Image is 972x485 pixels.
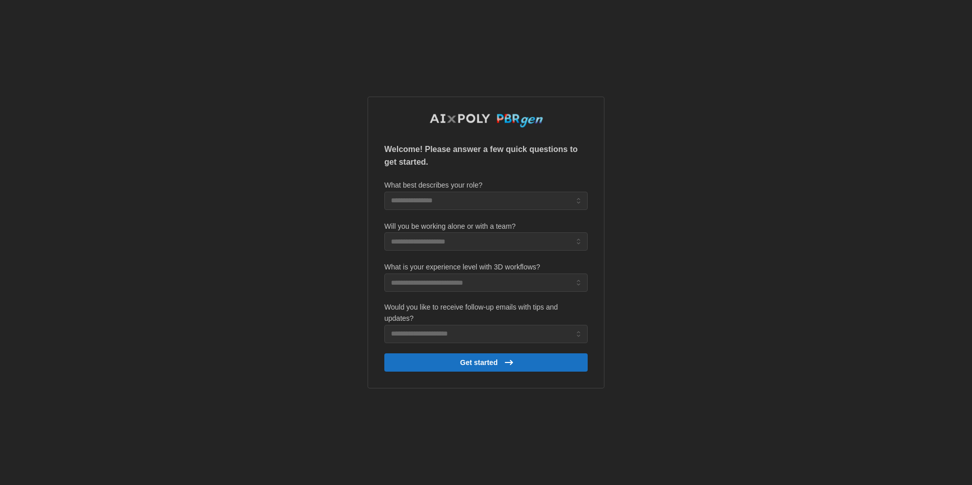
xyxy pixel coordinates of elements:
[460,354,498,371] span: Get started
[429,113,543,128] img: AIxPoly PBRgen
[384,302,588,324] label: Would you like to receive follow-up emails with tips and updates?
[384,262,540,273] label: What is your experience level with 3D workflows?
[384,180,482,191] label: What best describes your role?
[384,353,588,372] button: Get started
[384,143,588,169] p: Welcome! Please answer a few quick questions to get started.
[384,221,515,232] label: Will you be working alone or with a team?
